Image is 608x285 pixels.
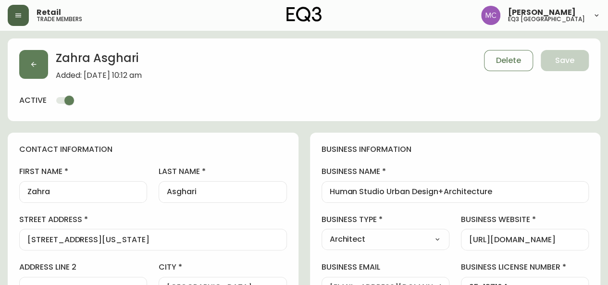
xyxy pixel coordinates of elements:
[19,144,287,155] h4: contact information
[37,16,82,22] h5: trade members
[159,166,286,177] label: last name
[461,262,589,273] label: business license number
[461,214,589,225] label: business website
[469,235,581,244] input: https://www.designshop.com
[286,7,322,22] img: logo
[481,6,500,25] img: 6dbdb61c5655a9a555815750a11666cc
[56,71,142,80] span: Added: [DATE] 10:12 am
[19,214,287,225] label: street address
[159,262,286,273] label: city
[508,16,585,22] h5: eq3 [GEOGRAPHIC_DATA]
[322,214,449,225] label: business type
[19,262,147,273] label: address line 2
[37,9,61,16] span: Retail
[322,262,449,273] label: business email
[322,166,589,177] label: business name
[484,50,533,71] button: Delete
[322,144,589,155] h4: business information
[19,95,47,106] h4: active
[508,9,576,16] span: [PERSON_NAME]
[56,50,142,71] h2: Zahra Asghari
[496,55,521,66] span: Delete
[19,166,147,177] label: first name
